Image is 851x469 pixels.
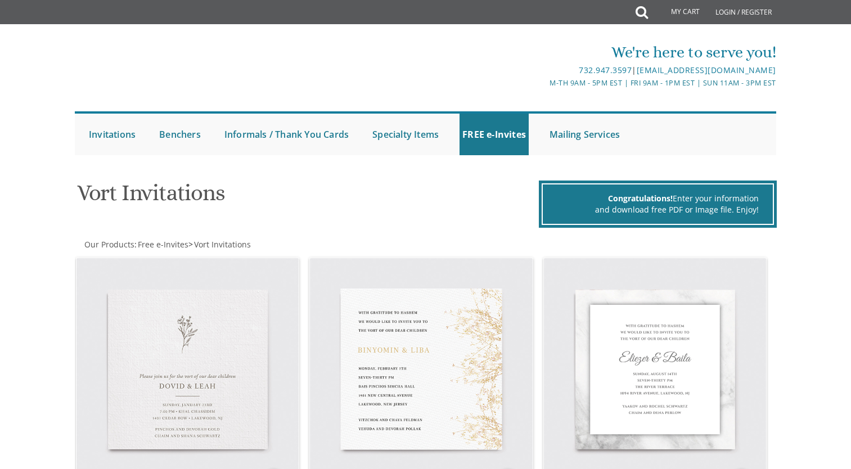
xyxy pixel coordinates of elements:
span: > [188,239,251,250]
a: 732.947.3597 [579,65,632,75]
a: Invitations [86,114,138,155]
h1: Vort Invitations [77,181,536,214]
span: Congratulations! [608,193,673,204]
div: We're here to serve you! [309,41,776,64]
a: Benchers [156,114,204,155]
span: Free e-Invites [138,239,188,250]
div: Enter your information [557,193,759,204]
a: Mailing Services [547,114,623,155]
a: My Cart [647,1,708,24]
a: Free e-Invites [137,239,188,250]
div: : [75,239,426,250]
a: Specialty Items [370,114,442,155]
a: FREE e-Invites [460,114,529,155]
div: M-Th 9am - 5pm EST | Fri 9am - 1pm EST | Sun 11am - 3pm EST [309,77,776,89]
a: [EMAIL_ADDRESS][DOMAIN_NAME] [637,65,776,75]
span: Vort Invitations [194,239,251,250]
a: Our Products [83,239,134,250]
div: | [309,64,776,77]
div: and download free PDF or Image file. Enjoy! [557,204,759,215]
a: Informals / Thank You Cards [222,114,352,155]
a: Vort Invitations [193,239,251,250]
